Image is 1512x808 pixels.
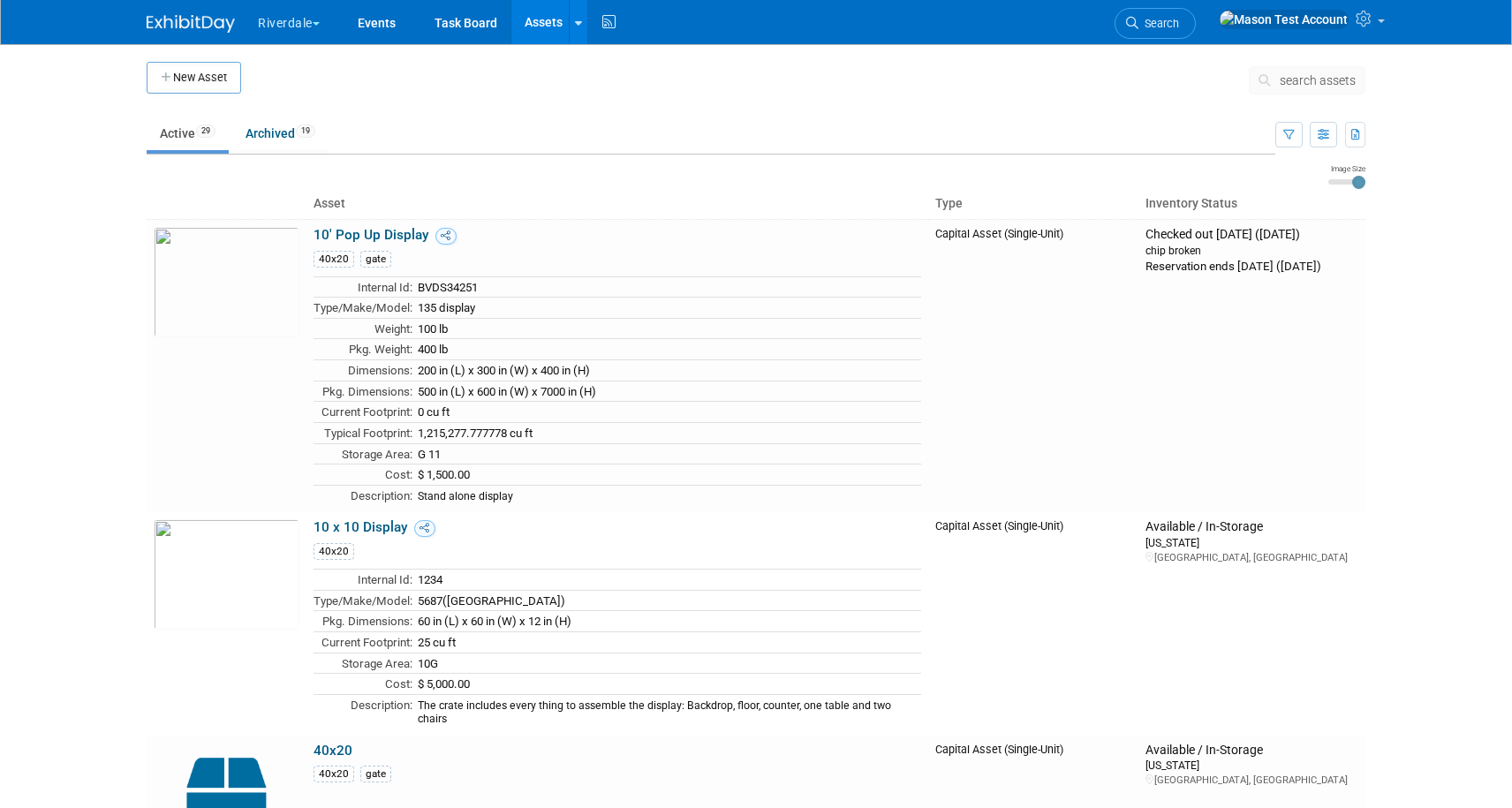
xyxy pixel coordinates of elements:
[314,611,412,632] td: Pkg. Dimensions:
[1145,227,1358,243] div: Checked out [DATE] ([DATE])
[342,448,412,461] span: Storage Area:
[928,189,1138,219] th: Type
[418,322,448,336] span: 100 lb
[1145,243,1358,258] div: chip broken
[314,360,412,381] td: Dimensions:
[1219,10,1349,29] img: Mason Test Account
[412,632,921,653] td: 25 cu ft
[147,15,235,33] img: ExhibitDay
[314,485,412,505] td: Description:
[418,615,571,628] span: 60 in (L) x 60 in (W) x 12 in (H)
[412,402,921,423] td: 0 cu ft
[196,125,215,138] span: 29
[1145,519,1358,535] div: Available / In-Storage
[306,189,928,219] th: Asset
[412,653,921,674] td: 10G
[314,381,412,402] td: Pkg. Dimensions:
[418,699,921,727] div: The crate includes every thing to assemble the display: Backdrop, floor, counter, one table and t...
[928,512,1138,735] td: Capital Asset (Single-Unit)
[418,364,590,377] span: 200 in (L) x 300 in (W) x 400 in (H)
[1145,551,1358,564] div: [GEOGRAPHIC_DATA], [GEOGRAPHIC_DATA]
[1145,258,1358,275] div: Reservation ends [DATE] ([DATE])
[1145,535,1358,550] div: [US_STATE]
[412,422,921,443] td: 1,215,277.777778 cu ft
[314,590,412,611] td: Type/Make/Model:
[314,318,412,339] td: Weight:
[1145,758,1358,773] div: [US_STATE]
[412,674,921,695] td: $ 5,000.00
[412,276,921,298] td: BVDS34251
[314,227,429,243] a: 10' Pop Up Display
[314,251,354,268] div: 40x20
[1115,8,1196,39] a: Search
[314,570,412,591] td: Internal Id:
[342,657,412,670] span: Storage Area:
[314,339,412,360] td: Pkg. Weight:
[412,443,921,464] td: G 11
[412,570,921,591] td: 1234
[232,117,329,150] a: Archived19
[314,276,412,298] td: Internal Id:
[314,519,408,535] a: 10 x 10 Display
[314,766,354,782] div: 40x20
[1145,743,1358,759] div: Available / In-Storage
[314,402,412,423] td: Current Footprint:
[314,543,354,560] div: 40x20
[314,464,412,486] td: Cost:
[412,298,921,319] td: 135 display
[418,343,448,356] span: 400 lb
[1328,163,1365,174] div: Image Size
[314,632,412,653] td: Current Footprint:
[360,766,391,782] div: gate
[1145,774,1358,787] div: [GEOGRAPHIC_DATA], [GEOGRAPHIC_DATA]
[147,117,229,150] a: Active29
[928,219,1138,512] td: Capital Asset (Single-Unit)
[412,590,921,611] td: 5687([GEOGRAPHIC_DATA])
[314,743,352,759] a: 40x20
[314,422,412,443] td: Typical Footprint:
[1138,17,1179,30] span: Search
[412,464,921,486] td: $ 1,500.00
[296,125,315,138] span: 19
[147,62,241,94] button: New Asset
[1280,73,1356,87] span: search assets
[314,674,412,695] td: Cost:
[1249,66,1365,94] button: search assets
[314,298,412,319] td: Type/Make/Model:
[418,385,596,398] span: 500 in (L) x 600 in (W) x 7000 in (H)
[360,251,391,268] div: gate
[418,490,921,503] div: Stand alone display
[314,694,412,728] td: Description:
